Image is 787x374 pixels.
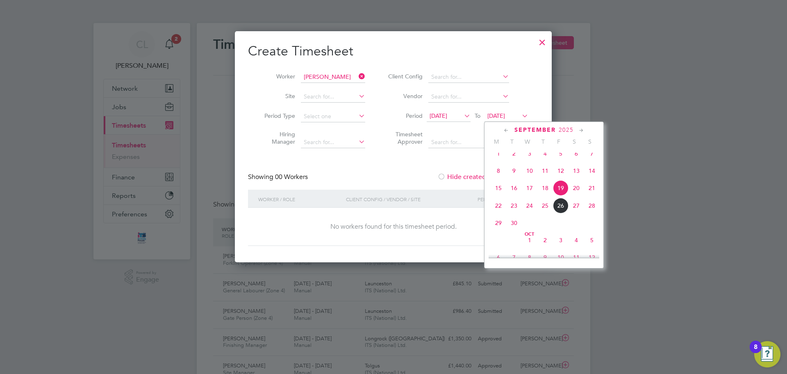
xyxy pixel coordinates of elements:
span: 17 [522,180,537,196]
span: 4 [537,146,553,161]
input: Search for... [301,71,365,83]
input: Search for... [301,91,365,103]
span: 18 [537,180,553,196]
span: 5 [584,232,600,248]
span: 30 [506,215,522,231]
label: Hiring Manager [258,131,295,145]
span: 10 [522,163,537,179]
div: Worker / Role [256,190,344,209]
span: 2025 [559,126,573,133]
span: 13 [569,163,584,179]
span: 19 [553,180,569,196]
div: Showing [248,173,309,181]
div: Period [475,190,530,209]
span: 6 [569,146,584,161]
span: 9 [506,163,522,179]
input: Select one [301,111,365,122]
span: 16 [506,180,522,196]
h2: Create Timesheet [248,43,539,60]
span: 1 [491,146,506,161]
span: 28 [584,198,600,213]
div: 8 [754,347,757,358]
label: Period [386,112,423,119]
span: 3 [553,232,569,248]
div: No workers found for this timesheet period. [256,223,530,231]
input: Search for... [428,137,509,148]
span: 2 [506,146,522,161]
label: Client Config [386,73,423,80]
span: 15 [491,180,506,196]
span: 25 [537,198,553,213]
input: Search for... [428,71,509,83]
button: Open Resource Center, 8 new notifications [754,341,780,367]
span: S [566,138,582,145]
span: 23 [506,198,522,213]
span: 2 [537,232,553,248]
span: M [489,138,504,145]
span: 20 [569,180,584,196]
label: Vendor [386,92,423,100]
span: 27 [569,198,584,213]
span: 7 [584,146,600,161]
label: Worker [258,73,295,80]
label: Hide created timesheets [437,173,521,181]
span: W [520,138,535,145]
span: 3 [522,146,537,161]
label: Period Type [258,112,295,119]
span: 29 [491,215,506,231]
span: 24 [522,198,537,213]
span: 7 [506,250,522,265]
span: 22 [491,198,506,213]
span: 8 [522,250,537,265]
label: Site [258,92,295,100]
span: 5 [553,146,569,161]
span: 1 [522,232,537,248]
span: 6 [491,250,506,265]
span: 11 [569,250,584,265]
span: [DATE] [487,112,505,119]
span: 4 [569,232,584,248]
span: 00 Workers [275,173,308,181]
span: [DATE] [430,112,447,119]
span: 14 [584,163,600,179]
span: 12 [584,250,600,265]
input: Search for... [301,137,365,148]
span: 26 [553,198,569,213]
span: 12 [553,163,569,179]
label: Timesheet Approver [386,131,423,145]
span: T [504,138,520,145]
span: To [472,110,483,121]
span: S [582,138,598,145]
span: 10 [553,250,569,265]
span: 8 [491,163,506,179]
span: September [514,126,556,133]
span: 9 [537,250,553,265]
span: Oct [522,232,537,236]
span: 21 [584,180,600,196]
span: T [535,138,551,145]
span: 11 [537,163,553,179]
input: Search for... [428,91,509,103]
div: Client Config / Vendor / Site [344,190,475,209]
span: F [551,138,566,145]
